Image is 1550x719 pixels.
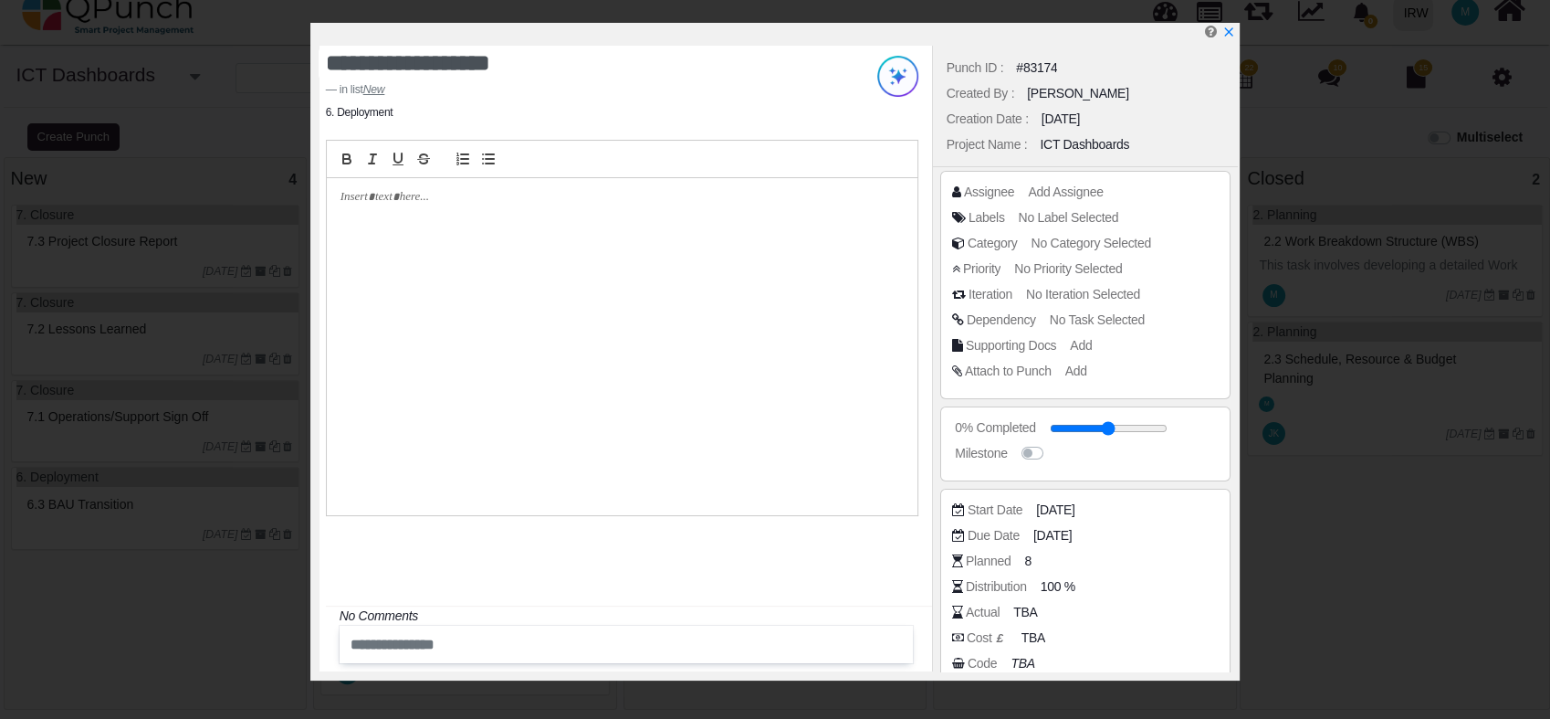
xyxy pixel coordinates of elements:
div: Created By : [947,84,1014,103]
footer: in list [326,81,815,98]
div: Code [968,654,997,673]
div: Cost [967,629,1008,648]
i: Edit Punch [1205,25,1217,38]
div: Project Name : [947,135,1028,154]
div: Due Date [968,526,1020,545]
div: Attach to Punch [965,362,1052,381]
div: Priority [963,259,1000,279]
img: Try writing with AI [877,56,918,97]
div: Dependency [967,311,1036,330]
div: Distribution [966,577,1027,597]
div: Assignee [964,183,1014,202]
span: No Category Selected [1032,236,1151,250]
span: No Priority Selected [1014,261,1122,276]
div: Punch ID : [947,58,1004,78]
span: Add Assignee [1028,185,1103,199]
b: £ [997,631,1003,645]
svg: x [1222,26,1235,38]
span: Add [1070,338,1092,353]
a: x [1222,25,1235,39]
div: [PERSON_NAME] [1027,84,1129,103]
div: 0% Completed [955,418,1035,438]
li: 6. Deployment [326,104,393,121]
div: ICT Dashboards [1040,135,1129,154]
div: Planned [966,552,1011,571]
div: Iteration [969,285,1012,304]
cite: Source Title [363,83,385,96]
span: No Iteration Selected [1026,287,1140,301]
div: Category [968,234,1018,253]
span: [DATE] [1036,501,1074,520]
div: Creation Date : [947,110,1029,129]
span: [DATE] [1033,526,1072,545]
span: TBA [1013,603,1037,622]
div: Labels [969,208,1005,227]
span: 8 [1024,552,1032,571]
div: [DATE] [1042,110,1080,129]
div: #83174 [1016,58,1057,78]
span: No Task Selected [1050,312,1145,327]
span: 100 % [1041,577,1075,597]
span: TBA [1021,629,1045,648]
i: No Comments [340,608,418,623]
div: Start Date [968,501,1022,520]
div: Supporting Docs [966,336,1056,355]
div: Milestone [955,444,1007,463]
i: TBA [1011,656,1034,671]
span: No Label Selected [1019,210,1119,225]
u: New [363,83,385,96]
div: Actual [966,603,1000,622]
span: Add [1065,364,1087,378]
